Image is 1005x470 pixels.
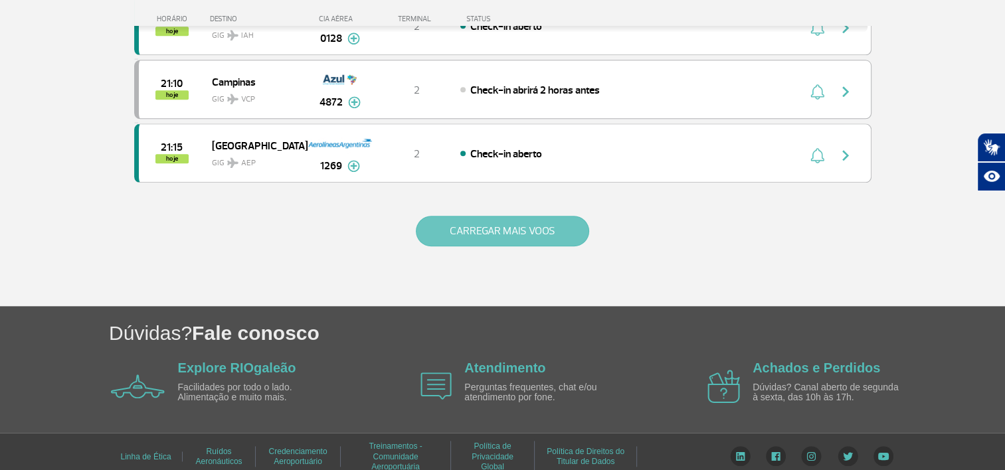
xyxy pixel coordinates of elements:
span: AEP [241,157,256,169]
div: TERMINAL [373,15,460,23]
p: Dúvidas? Canal aberto de segunda à sexta, das 10h às 17h. [753,382,905,403]
img: seta-direita-painel-voo.svg [838,84,854,100]
img: destiny_airplane.svg [227,94,238,104]
span: Check-in aberto [470,147,542,161]
h1: Dúvidas? [109,319,1005,347]
img: mais-info-painel-voo.svg [347,33,360,44]
a: Achados e Perdidos [753,360,880,375]
span: IAH [241,30,254,42]
a: Explore RIOgaleão [178,360,296,375]
span: Check-in aberto [470,20,542,33]
span: 2 [414,84,420,97]
span: [GEOGRAPHIC_DATA] [212,137,297,154]
span: 1269 [320,158,342,174]
span: 2 [414,20,420,33]
img: airplane icon [111,374,165,398]
img: sino-painel-voo.svg [810,147,824,163]
span: 2025-09-24 21:15:00 [161,143,183,152]
span: VCP [241,94,255,106]
a: Linha de Ética [120,447,171,466]
img: sino-painel-voo.svg [810,84,824,100]
span: hoje [155,90,189,100]
span: 2025-09-24 21:10:00 [161,79,183,88]
div: Plugin de acessibilidade da Hand Talk. [977,133,1005,191]
a: Atendimento [464,360,545,375]
img: YouTube [873,446,893,466]
span: GIG [212,150,297,169]
button: Abrir tradutor de língua de sinais. [977,133,1005,162]
span: Check-in abrirá 2 horas antes [470,84,600,97]
img: mais-info-painel-voo.svg [348,96,361,108]
div: HORÁRIO [138,15,211,23]
span: Fale conosco [192,322,320,344]
span: 0128 [320,31,342,46]
img: destiny_airplane.svg [227,30,238,40]
img: Facebook [766,446,786,466]
p: Perguntas frequentes, chat e/ou atendimento por fone. [464,382,617,403]
img: Twitter [838,446,858,466]
img: airplane icon [707,370,740,403]
img: Instagram [801,446,822,466]
div: STATUS [460,15,568,23]
button: Abrir recursos assistivos. [977,162,1005,191]
span: GIG [212,86,297,106]
p: Facilidades por todo o lado. Alimentação e muito mais. [178,382,331,403]
span: hoje [155,154,189,163]
span: 4872 [320,94,343,110]
button: CARREGAR MAIS VOOS [416,216,589,246]
div: DESTINO [210,15,307,23]
img: mais-info-painel-voo.svg [347,160,360,172]
span: 2 [414,147,420,161]
img: destiny_airplane.svg [227,157,238,168]
img: LinkedIn [730,446,751,466]
div: CIA AÉREA [307,15,373,23]
img: airplane icon [420,372,452,400]
span: Campinas [212,73,297,90]
img: seta-direita-painel-voo.svg [838,147,854,163]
